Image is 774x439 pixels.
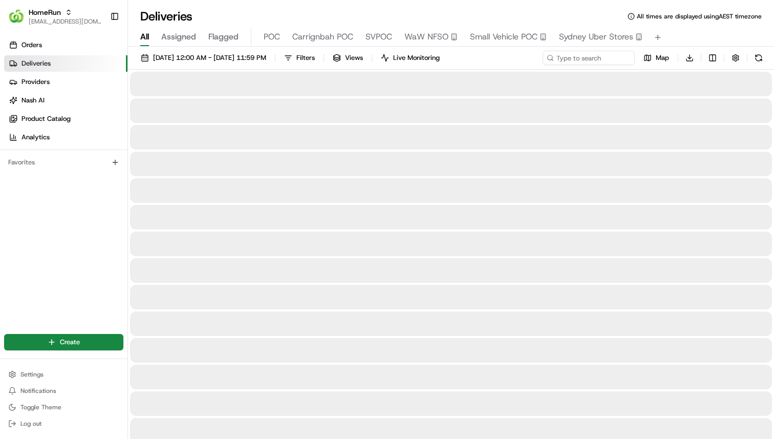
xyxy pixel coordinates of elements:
[4,111,127,127] a: Product Catalog
[4,92,127,109] a: Nash AI
[208,31,239,43] span: Flagged
[543,51,635,65] input: Type to search
[751,51,766,65] button: Refresh
[404,31,448,43] span: WaW NFSO
[4,55,127,72] a: Deliveries
[21,77,50,87] span: Providers
[21,59,51,68] span: Deliveries
[292,31,353,43] span: Carrignbah POC
[4,400,123,414] button: Toggle Theme
[4,4,106,29] button: HomeRunHomeRun[EMAIL_ADDRESS][DOMAIN_NAME]
[136,51,271,65] button: [DATE] 12:00 AM - [DATE] 11:59 PM
[20,403,61,411] span: Toggle Theme
[153,53,266,62] span: [DATE] 12:00 AM - [DATE] 11:59 PM
[328,51,368,65] button: Views
[4,154,123,171] div: Favorites
[20,387,56,395] span: Notifications
[559,31,633,43] span: Sydney Uber Stores
[365,31,392,43] span: SVPOC
[161,31,196,43] span: Assigned
[4,367,123,382] button: Settings
[29,17,102,26] button: [EMAIL_ADDRESS][DOMAIN_NAME]
[637,12,762,20] span: All times are displayed using AEST timezone
[60,338,80,347] span: Create
[639,51,674,65] button: Map
[4,129,127,145] a: Analytics
[376,51,444,65] button: Live Monitoring
[470,31,537,43] span: Small Vehicle POC
[21,114,71,123] span: Product Catalog
[264,31,280,43] span: POC
[393,53,440,62] span: Live Monitoring
[4,74,127,90] a: Providers
[8,8,25,25] img: HomeRun
[20,370,44,379] span: Settings
[4,37,127,53] a: Orders
[4,334,123,350] button: Create
[656,53,669,62] span: Map
[345,53,363,62] span: Views
[279,51,319,65] button: Filters
[20,420,41,428] span: Log out
[4,384,123,398] button: Notifications
[4,416,123,431] button: Log out
[140,31,149,43] span: All
[21,133,50,142] span: Analytics
[296,53,315,62] span: Filters
[21,40,42,50] span: Orders
[21,96,45,105] span: Nash AI
[29,7,61,17] button: HomeRun
[140,8,192,25] h1: Deliveries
